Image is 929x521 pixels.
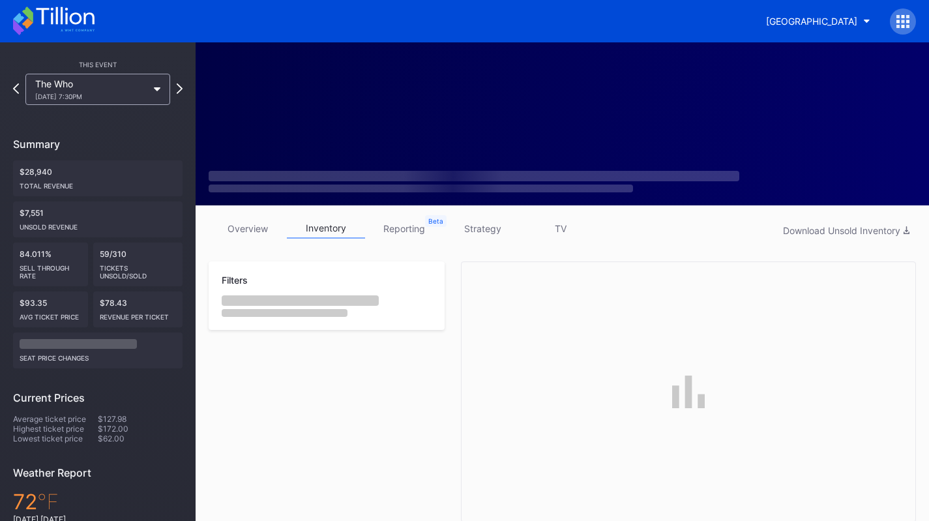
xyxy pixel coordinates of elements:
div: $78.43 [93,291,183,327]
div: Download Unsold Inventory [783,225,909,236]
div: Lowest ticket price [13,434,98,443]
div: The Who [35,78,147,100]
button: [GEOGRAPHIC_DATA] [756,9,880,33]
a: overview [209,218,287,239]
div: Tickets Unsold/Sold [100,259,177,280]
div: $28,940 [13,160,183,196]
div: [DATE] 7:30PM [35,93,147,100]
div: Revenue per ticket [100,308,177,321]
div: 84.011% [13,243,88,286]
div: $172.00 [98,424,183,434]
a: strategy [443,218,522,239]
div: Weather Report [13,466,183,479]
a: reporting [365,218,443,239]
div: seat price changes [20,349,176,362]
div: Current Prices [13,391,183,404]
div: Unsold Revenue [20,218,176,231]
a: TV [522,218,600,239]
div: Highest ticket price [13,424,98,434]
div: Filters [222,275,432,286]
div: Sell Through Rate [20,259,81,280]
div: Avg ticket price [20,308,81,321]
div: $93.35 [13,291,88,327]
div: 59/310 [93,243,183,286]
div: Total Revenue [20,177,176,190]
div: [GEOGRAPHIC_DATA] [766,16,857,27]
div: $62.00 [98,434,183,443]
div: This Event [13,61,183,68]
span: ℉ [37,489,59,514]
button: Download Unsold Inventory [776,222,916,239]
div: $7,551 [13,201,183,237]
div: 72 [13,489,183,514]
div: $127.98 [98,414,183,424]
div: Summary [13,138,183,151]
a: inventory [287,218,365,239]
div: Average ticket price [13,414,98,424]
